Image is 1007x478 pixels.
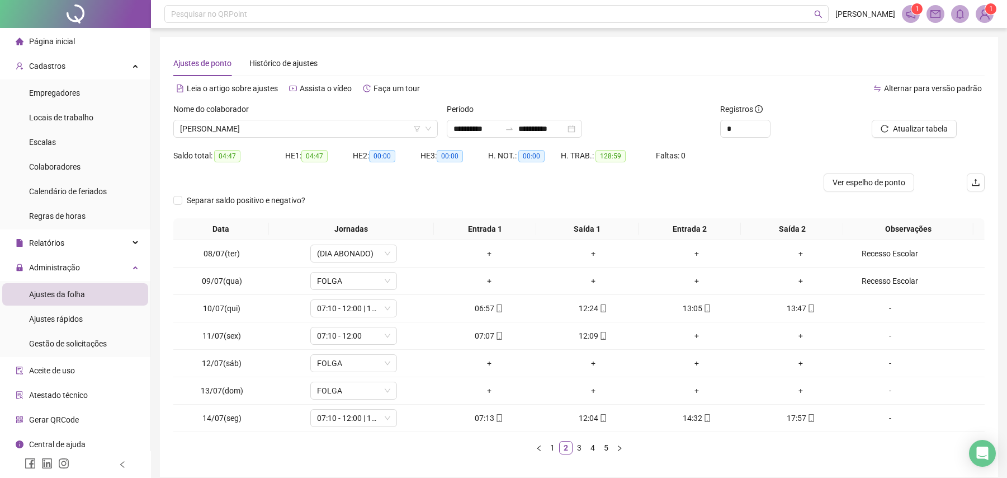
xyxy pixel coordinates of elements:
[857,275,923,287] div: Recesso Escolar
[753,247,848,260] div: +
[649,412,744,424] div: 14:32
[353,149,420,162] div: HE 2:
[833,176,905,189] span: Ver espelho de ponto
[753,385,848,397] div: +
[753,330,848,342] div: +
[649,302,744,315] div: 13:05
[915,5,919,13] span: 1
[29,88,80,97] span: Empregadores
[384,278,391,284] span: down
[301,150,328,162] span: 04:47
[442,412,537,424] div: 07:13
[546,275,641,287] div: +
[649,330,744,342] div: +
[573,441,586,454] li: 3
[600,442,612,454] a: 5
[16,264,23,271] span: lock
[29,238,64,247] span: Relatórios
[317,410,390,427] span: 07:10 - 12:00 | 14:30 - 17:50
[814,10,822,18] span: search
[187,84,278,93] span: Leia o artigo sobre ajustes
[16,367,23,374] span: audit
[857,385,923,397] div: -
[29,415,79,424] span: Gerar QRCode
[29,113,93,122] span: Locais de trabalho
[753,275,848,287] div: +
[173,218,269,240] th: Data
[494,332,503,340] span: mobile
[532,441,546,454] button: left
[201,386,243,395] span: 13/07(dom)
[532,441,546,454] li: Página anterior
[893,123,948,135] span: Atualizar tabela
[639,218,741,240] th: Entrada 2
[29,138,56,147] span: Escalas
[29,366,75,375] span: Aceite de uso
[884,84,982,93] span: Alternar para versão padrão
[29,315,83,324] span: Ajustes rápidos
[559,441,573,454] li: 2
[587,442,599,454] a: 4
[649,385,744,397] div: +
[289,85,297,92] span: youtube
[434,218,536,240] th: Entrada 1
[546,385,641,397] div: +
[835,8,895,20] span: [PERSON_NAME]
[384,305,391,312] span: down
[586,441,599,454] li: 4
[317,245,390,262] span: (DIA ABONADO)
[976,6,993,22] img: 68789
[505,124,514,133] span: swap-right
[857,357,923,369] div: -
[806,414,815,422] span: mobile
[269,218,434,240] th: Jornadas
[384,387,391,394] span: down
[317,300,390,317] span: 07:10 - 12:00 | 13:00 - 13:45
[857,412,923,424] div: -
[29,212,86,221] span: Regras de horas
[414,125,420,132] span: filter
[374,84,420,93] span: Faça um tour
[442,247,537,260] div: +
[29,440,86,449] span: Central de ajuda
[702,414,711,422] span: mobile
[202,331,241,340] span: 11/07(sex)
[613,441,626,454] button: right
[173,149,285,162] div: Saldo total:
[518,150,545,162] span: 00:00
[930,9,940,19] span: mail
[176,85,184,92] span: file-text
[546,357,641,369] div: +
[182,194,310,207] span: Separar saldo positivo e negativo?
[872,120,957,138] button: Atualizar tabela
[598,304,607,312] span: mobile
[649,275,744,287] div: +
[505,124,514,133] span: to
[546,412,641,424] div: 12:04
[546,247,641,260] div: +
[613,441,626,454] li: Próxima página
[442,330,537,342] div: 07:07
[16,391,23,399] span: solution
[494,304,503,312] span: mobile
[29,62,65,71] span: Cadastros
[753,302,848,315] div: 13:47
[384,332,391,339] span: down
[595,150,626,162] span: 128:59
[720,103,763,115] span: Registros
[598,414,607,422] span: mobile
[753,412,848,424] div: 17:57
[536,218,639,240] th: Saída 1
[536,445,542,452] span: left
[911,3,923,15] sup: 1
[173,103,256,115] label: Nome do colaborador
[437,150,463,162] span: 00:00
[442,385,537,397] div: +
[599,441,613,454] li: 5
[317,327,390,344] span: 07:10 - 12:00
[285,149,353,162] div: HE 1:
[202,277,242,285] span: 09/07(qua)
[363,85,371,92] span: history
[16,416,23,424] span: qrcode
[546,441,559,454] li: 1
